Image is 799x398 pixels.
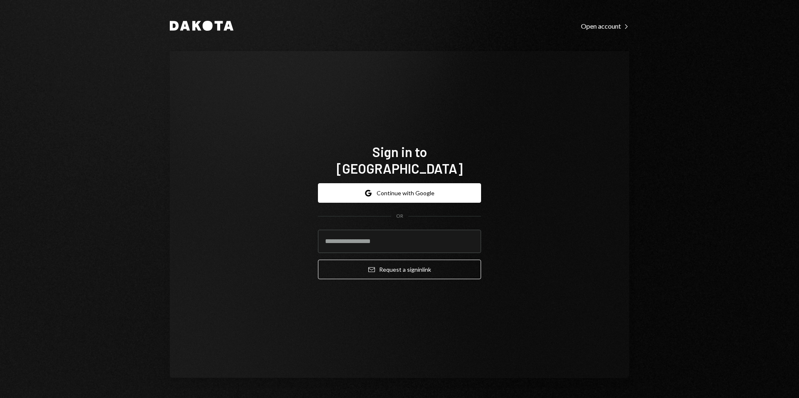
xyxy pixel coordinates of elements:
div: OR [396,213,403,220]
div: Open account [581,22,629,30]
h1: Sign in to [GEOGRAPHIC_DATA] [318,143,481,177]
a: Open account [581,21,629,30]
button: Continue with Google [318,183,481,203]
button: Request a signinlink [318,260,481,279]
